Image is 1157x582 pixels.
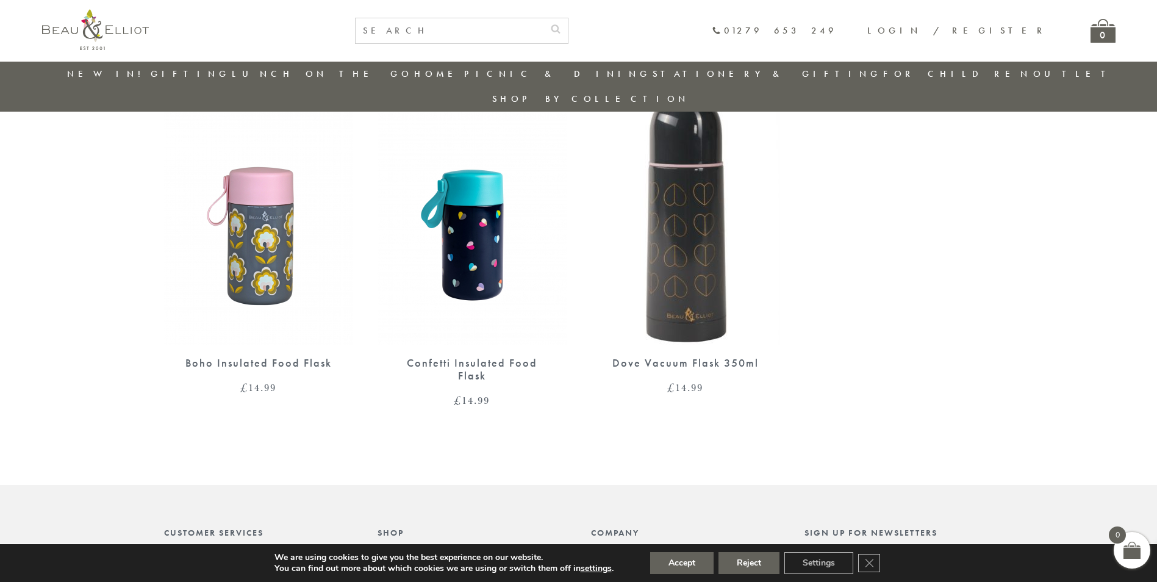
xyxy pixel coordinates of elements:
[378,101,567,406] a: Insulated food flask Confetti Insulated Food Flask £14.99
[240,380,276,395] bdi: 14.99
[667,380,675,395] span: £
[858,554,880,572] button: Close GDPR Cookie Banner
[650,552,714,574] button: Accept
[454,393,462,408] span: £
[718,552,779,574] button: Reject
[653,68,881,80] a: Stationery & Gifting
[151,68,230,80] a: Gifting
[378,101,567,345] img: Insulated food flask
[464,68,651,80] a: Picnic & Dining
[612,357,759,370] div: Dove Vacuum Flask 350ml
[378,528,567,537] div: Shop
[274,563,614,574] p: You can find out more about which cookies we are using or switch them off in .
[712,26,837,36] a: 01279 653 249
[591,528,780,537] div: Company
[454,393,490,408] bdi: 14.99
[784,552,853,574] button: Settings
[164,101,353,345] img: Boho food flask Boho Insulated Food Flask
[667,380,703,395] bdi: 14.99
[164,101,353,393] a: Boho food flask Boho Insulated Food Flask Boho Insulated Food Flask £14.99
[185,357,332,370] div: Boho Insulated Food Flask
[1091,19,1116,43] a: 0
[274,552,614,563] p: We are using cookies to give you the best experience on our website.
[399,357,545,382] div: Confetti Insulated Food Flask
[164,528,353,537] div: Customer Services
[1109,526,1126,544] span: 0
[232,68,412,80] a: Lunch On The Go
[883,68,1031,80] a: For Children
[581,563,612,574] button: settings
[42,9,149,50] img: logo
[414,68,463,80] a: Home
[1033,68,1114,80] a: Outlet
[492,93,689,105] a: Shop by collection
[67,68,149,80] a: New in!
[240,380,248,395] span: £
[867,24,1048,37] a: Login / Register
[356,18,543,43] input: SEARCH
[591,101,780,393] a: Dove Flask Dove Vacuum Flask 350ml £14.99
[804,528,994,537] div: Sign up for newsletters
[591,101,780,345] img: Dove Flask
